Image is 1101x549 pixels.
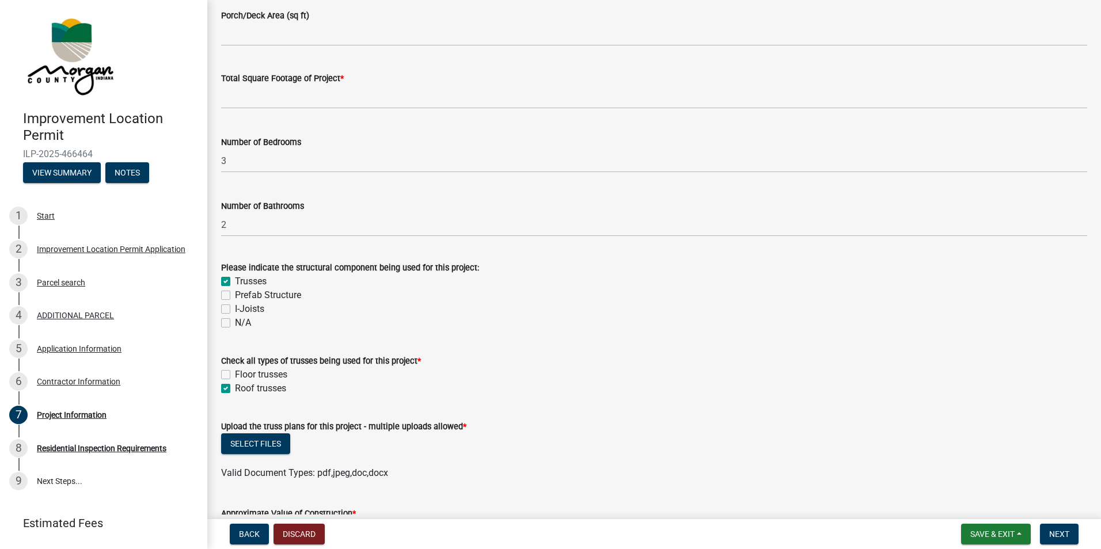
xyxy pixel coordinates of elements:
[37,212,55,220] div: Start
[235,316,251,330] label: N/A
[221,357,421,365] label: Check all types of trusses being used for this project
[9,340,28,358] div: 5
[221,264,479,272] label: Please indicate the structural component being used for this project:
[235,382,286,395] label: Roof trusses
[235,302,264,316] label: I-Joists
[37,444,166,452] div: Residential Inspection Requirements
[239,529,260,539] span: Back
[1049,529,1069,539] span: Next
[9,406,28,424] div: 7
[9,472,28,490] div: 9
[235,368,287,382] label: Floor trusses
[9,372,28,391] div: 6
[961,524,1031,544] button: Save & Exit
[105,169,149,178] wm-modal-confirm: Notes
[221,433,290,454] button: Select files
[9,240,28,258] div: 2
[221,203,304,211] label: Number of Bathrooms
[221,423,466,431] label: Upload the truss plans for this project - multiple uploads allowed
[105,162,149,183] button: Notes
[23,162,101,183] button: View Summary
[274,524,325,544] button: Discard
[37,311,114,319] div: ADDITIONAL PARCEL
[221,467,388,478] span: Valid Document Types: pdf,jpeg,doc,docx
[9,512,189,535] a: Estimated Fees
[235,274,267,288] label: Trusses
[221,12,309,20] label: Porch/Deck Area (sq ft)
[235,288,301,302] label: Prefab Structure
[23,12,116,98] img: Morgan County, Indiana
[23,169,101,178] wm-modal-confirm: Summary
[221,510,356,518] label: Approximate Value of Construction
[9,273,28,292] div: 3
[37,411,107,419] div: Project Information
[1040,524,1079,544] button: Next
[23,110,198,144] h4: Improvement Location Permit
[23,148,184,159] span: ILP-2025-466464
[37,245,185,253] div: Improvement Location Permit Application
[221,75,344,83] label: Total Square Footage of Project
[37,279,85,287] div: Parcel search
[221,139,301,147] label: Number of Bedrooms
[9,439,28,457] div: 8
[230,524,269,544] button: Back
[37,378,120,386] div: Contractor Information
[970,529,1015,539] span: Save & Exit
[9,207,28,225] div: 1
[9,306,28,325] div: 4
[37,345,122,353] div: Application Information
